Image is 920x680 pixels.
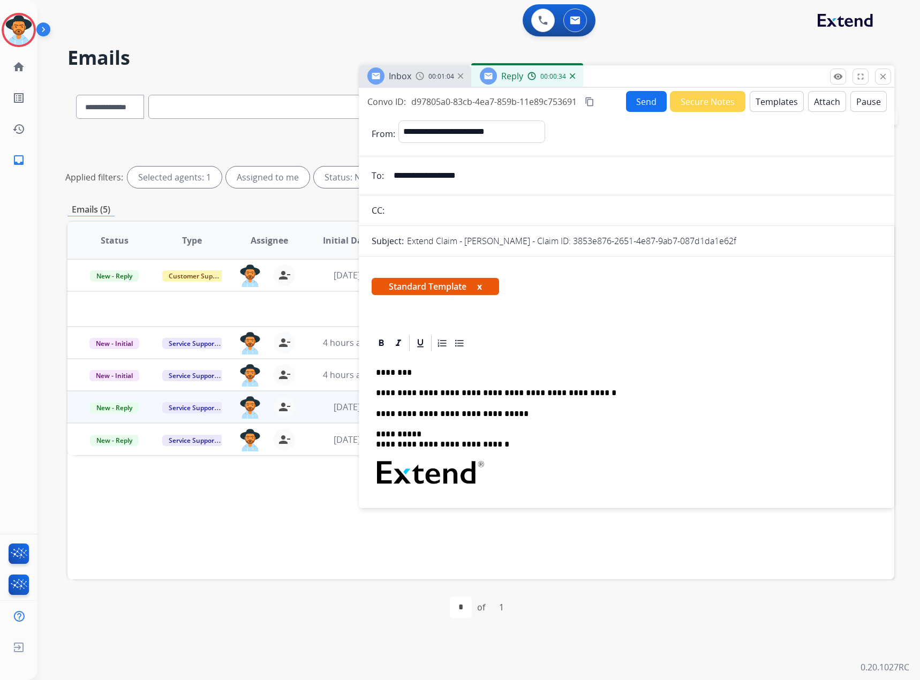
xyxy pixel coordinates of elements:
span: Type [182,234,202,247]
p: Emails (5) [67,203,115,216]
span: d97805a0-83cb-4ea7-859b-11e89c753691 [411,96,577,108]
span: 4 hours ago [323,337,371,349]
span: Initial Date [323,234,371,247]
p: From: [372,127,395,140]
span: Inbox [389,70,411,82]
span: Standard Template [372,278,499,295]
mat-icon: fullscreen [856,72,865,81]
span: 4 hours ago [323,369,371,381]
span: [DATE] [334,401,360,413]
span: Service Support [162,338,223,349]
h2: Emails [67,47,894,69]
button: Pause [850,91,887,112]
span: 00:00:34 [540,72,566,81]
mat-icon: inbox [12,154,25,167]
p: Applied filters: [65,171,123,184]
span: Service Support [162,402,223,413]
p: Subject: [372,235,404,247]
p: CC: [372,204,384,217]
mat-icon: remove_red_eye [833,72,843,81]
img: agent-avatar [239,332,261,354]
mat-icon: person_remove [278,269,291,282]
button: Secure Notes [670,91,745,112]
div: Bold [373,335,389,351]
button: Templates [750,91,804,112]
span: New - Reply [90,435,139,446]
mat-icon: person_remove [278,336,291,349]
mat-icon: person_remove [278,368,291,381]
span: New - Initial [89,338,139,349]
mat-icon: content_copy [585,97,594,107]
div: Selected agents: 1 [127,167,222,188]
img: avatar [4,15,34,45]
p: To: [372,169,384,182]
img: agent-avatar [239,396,261,419]
div: Underline [412,335,428,351]
span: New - Reply [90,270,139,282]
p: 0.20.1027RC [861,661,909,674]
div: Status: New - Initial [314,167,427,188]
mat-icon: close [878,72,888,81]
span: New - Initial [89,370,139,381]
p: Convo ID: [367,95,406,108]
div: of [477,601,485,614]
button: x [477,280,482,293]
mat-icon: person_remove [278,401,291,413]
span: 00:01:04 [428,72,454,81]
span: [DATE] [334,434,360,445]
div: Assigned to me [226,167,310,188]
div: 1 [491,596,512,618]
span: Service Support [162,370,223,381]
div: Italic [390,335,406,351]
img: agent-avatar [239,429,261,451]
mat-icon: home [12,61,25,73]
span: Service Support [162,435,223,446]
div: Ordered List [434,335,450,351]
mat-icon: list_alt [12,92,25,104]
div: Bullet List [451,335,467,351]
button: Send [626,91,667,112]
span: [DATE] [334,269,360,281]
span: Customer Support [162,270,232,282]
span: Assignee [251,234,288,247]
button: Attach [808,91,846,112]
img: agent-avatar [239,265,261,287]
img: agent-avatar [239,364,261,387]
p: Extend Claim - [PERSON_NAME] - Claim ID: 3853e876-2651-4e87-9ab7-087d1da1e62f [407,235,736,247]
span: Status [101,234,129,247]
span: New - Reply [90,402,139,413]
mat-icon: history [12,123,25,135]
span: Reply [501,70,523,82]
mat-icon: person_remove [278,433,291,446]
